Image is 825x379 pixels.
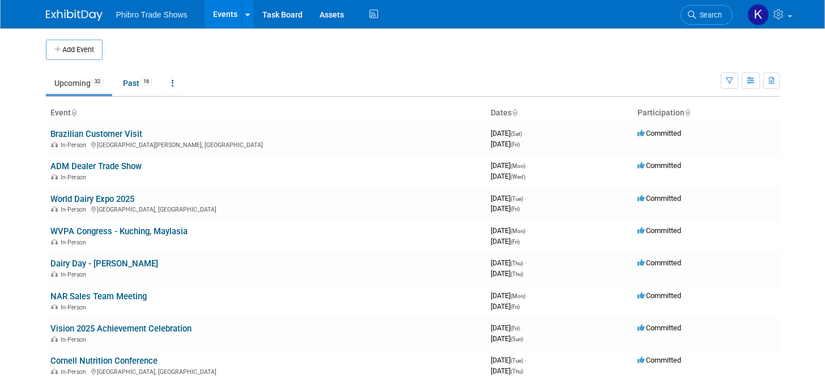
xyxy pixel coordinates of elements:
a: Cornell Nutrition Conference [50,356,158,366]
span: Committed [637,194,681,203]
span: (Mon) [511,163,525,169]
img: In-Person Event [51,336,58,342]
span: In-Person [61,336,90,343]
div: [GEOGRAPHIC_DATA], [GEOGRAPHIC_DATA] [50,367,482,376]
a: ADM Dealer Trade Show [50,161,142,171]
img: In-Person Event [51,368,58,374]
img: In-Person Event [51,271,58,277]
img: Karol Ehmen [747,4,769,25]
th: Participation [633,104,780,123]
span: - [525,259,526,267]
a: World Dairy Expo 2025 [50,194,134,204]
span: In-Person [61,206,90,213]
span: (Thu) [511,368,523,374]
span: Committed [637,356,681,364]
span: [DATE] [491,269,523,278]
span: Search [696,11,722,19]
img: In-Person Event [51,304,58,309]
span: (Wed) [511,174,525,180]
span: - [521,324,523,332]
span: (Mon) [511,228,525,234]
span: In-Person [61,174,90,181]
span: (Sat) [511,131,522,137]
span: [DATE] [491,334,523,343]
span: [DATE] [491,226,529,235]
span: [DATE] [491,324,523,332]
button: Add Event [46,40,103,60]
span: In-Person [61,271,90,278]
span: 32 [91,77,104,86]
div: [GEOGRAPHIC_DATA][PERSON_NAME], [GEOGRAPHIC_DATA] [50,140,482,149]
span: [DATE] [491,194,526,203]
span: - [527,291,529,300]
a: Brazilian Customer Visit [50,129,142,139]
a: Past16 [114,72,161,94]
img: In-Person Event [51,174,58,179]
span: Committed [637,226,681,235]
span: [DATE] [491,172,525,180]
div: [GEOGRAPHIC_DATA], [GEOGRAPHIC_DATA] [50,204,482,213]
span: [DATE] [491,356,526,364]
span: In-Person [61,304,90,311]
span: Phibro Trade Shows [116,10,188,19]
span: (Thu) [511,271,523,277]
span: [DATE] [491,259,526,267]
span: (Tue) [511,358,523,364]
span: In-Person [61,368,90,376]
span: (Tue) [511,196,523,202]
a: Sort by Event Name [71,108,76,117]
span: Committed [637,259,681,267]
span: In-Person [61,141,90,149]
span: (Sun) [511,336,523,342]
th: Dates [486,104,633,123]
a: NAR Sales Team Meeting [50,291,147,302]
span: (Mon) [511,293,525,299]
span: [DATE] [491,367,523,375]
span: [DATE] [491,204,520,213]
span: [DATE] [491,237,520,246]
span: Committed [637,161,681,170]
img: In-Person Event [51,141,58,147]
a: Search [681,5,733,25]
img: ExhibitDay [46,10,103,21]
span: [DATE] [491,140,520,148]
a: Dairy Day - [PERSON_NAME] [50,259,158,269]
span: - [527,161,529,170]
span: (Thu) [511,260,523,266]
span: (Fri) [511,325,520,331]
span: [DATE] [491,302,520,311]
span: (Fri) [511,304,520,310]
span: [DATE] [491,291,529,300]
a: Sort by Start Date [512,108,517,117]
span: - [524,129,525,137]
span: - [525,356,526,364]
a: WVPA Congress - Kuching, Maylasia [50,226,188,236]
span: [DATE] [491,129,525,137]
span: Committed [637,291,681,300]
span: Committed [637,324,681,332]
span: (Fri) [511,141,520,148]
span: (Fri) [511,239,520,245]
span: - [525,194,526,203]
span: [DATE] [491,161,529,170]
a: Vision 2025 Achievement Celebration [50,324,192,334]
span: 16 [140,77,152,86]
img: In-Person Event [51,206,58,212]
span: Committed [637,129,681,137]
a: Upcoming32 [46,72,112,94]
span: (Fri) [511,206,520,212]
span: In-Person [61,239,90,246]
span: - [527,226,529,235]
img: In-Person Event [51,239,58,244]
th: Event [46,104,486,123]
a: Sort by Participation Type [684,108,690,117]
